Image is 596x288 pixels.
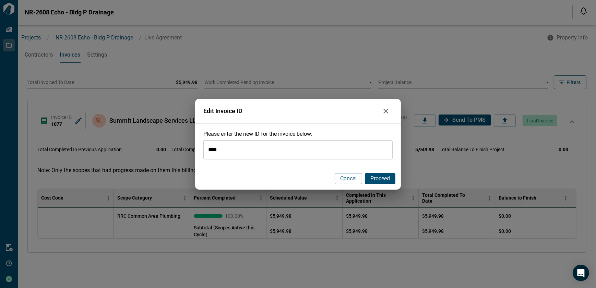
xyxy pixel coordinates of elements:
[340,175,357,182] span: Cancel
[203,131,312,137] span: Please enter the new ID for the invoice below:
[365,173,395,184] button: Proceed
[370,175,390,182] span: Proceed
[203,108,379,115] span: Edit Invoice ID
[573,265,589,281] div: Open Intercom Messenger
[335,173,362,184] button: Cancel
